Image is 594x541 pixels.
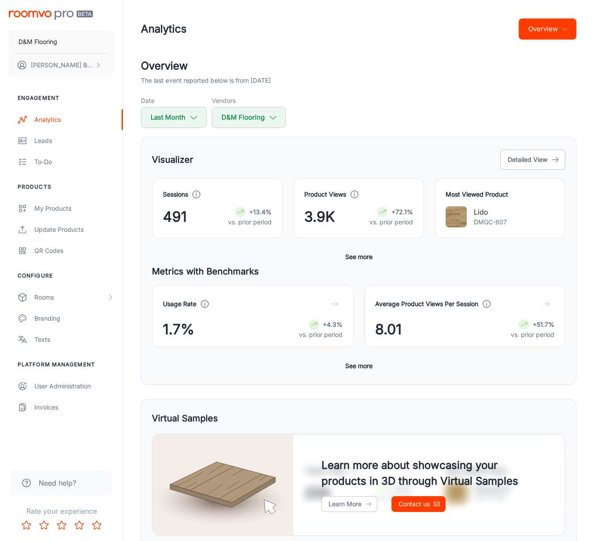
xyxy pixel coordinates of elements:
[446,190,554,199] h4: Most Viewed Product
[321,457,537,489] h4: Learn more about showcasing your products in 3D through Virtual Samples
[141,107,207,128] button: Last Month
[18,516,35,534] button: Rate 1 star
[474,207,507,217] p: Lido
[141,58,576,74] h2: Overview
[34,335,114,344] div: Texts
[163,190,188,199] h4: Sessions
[34,402,114,412] div: Invoices
[141,76,271,85] p: The last event reported below is from [DATE]
[533,321,554,328] strong: +51.7%
[34,246,114,256] div: QR Codes
[9,54,114,77] button: [PERSON_NAME] Bunkhong
[9,11,93,20] img: Roomvo PRO Beta
[228,217,272,227] p: vs. prior period
[34,225,114,234] div: Update Products
[446,206,467,227] img: Lido
[35,516,53,534] button: Rate 2 star
[249,208,272,216] strong: +13.4%
[369,217,413,227] p: vs. prior period
[31,60,93,70] p: [PERSON_NAME] Bunkhong
[141,96,207,105] h5: Date
[323,321,343,328] strong: +4.3%
[321,496,377,512] a: Learn More
[212,107,286,128] button: D&M Flooring
[511,330,554,340] p: vs. prior period
[391,208,413,216] strong: +72.1%
[34,314,114,323] div: Branding
[9,30,114,53] button: D&M Flooring
[519,18,576,40] button: Overview
[34,381,114,391] div: User Administration
[342,249,376,265] button: See more
[163,319,194,340] span: 1.7%
[299,330,343,340] p: vs. prior period
[500,150,565,170] button: Detailed View
[304,206,335,227] span: 3.9K
[152,153,193,166] h5: Visualizer
[212,96,286,105] h5: Vendors
[34,157,114,167] div: To-do
[7,506,116,516] p: Rate your experience
[88,516,106,534] button: Rate 5 star
[152,265,565,278] h5: Metrics with Benchmarks
[34,292,107,302] div: Rooms
[34,136,114,146] div: Leads
[141,21,187,37] h1: Analytics
[34,204,114,213] div: My Products
[375,299,478,309] h4: Average Product Views Per Session
[163,299,196,309] h4: Usage Rate
[391,496,446,512] a: Contact us
[152,412,218,425] h5: Virtual Samples
[342,358,376,374] button: See more
[375,319,402,340] span: 8.01
[39,478,76,488] span: Need help?
[53,516,70,534] button: Rate 3 star
[34,115,114,124] div: Analytics
[304,190,346,199] h4: Product Views
[474,217,507,227] p: DMGC-807
[18,37,57,47] p: D&M Flooring
[70,516,88,534] button: Rate 4 star
[163,206,187,227] span: 491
